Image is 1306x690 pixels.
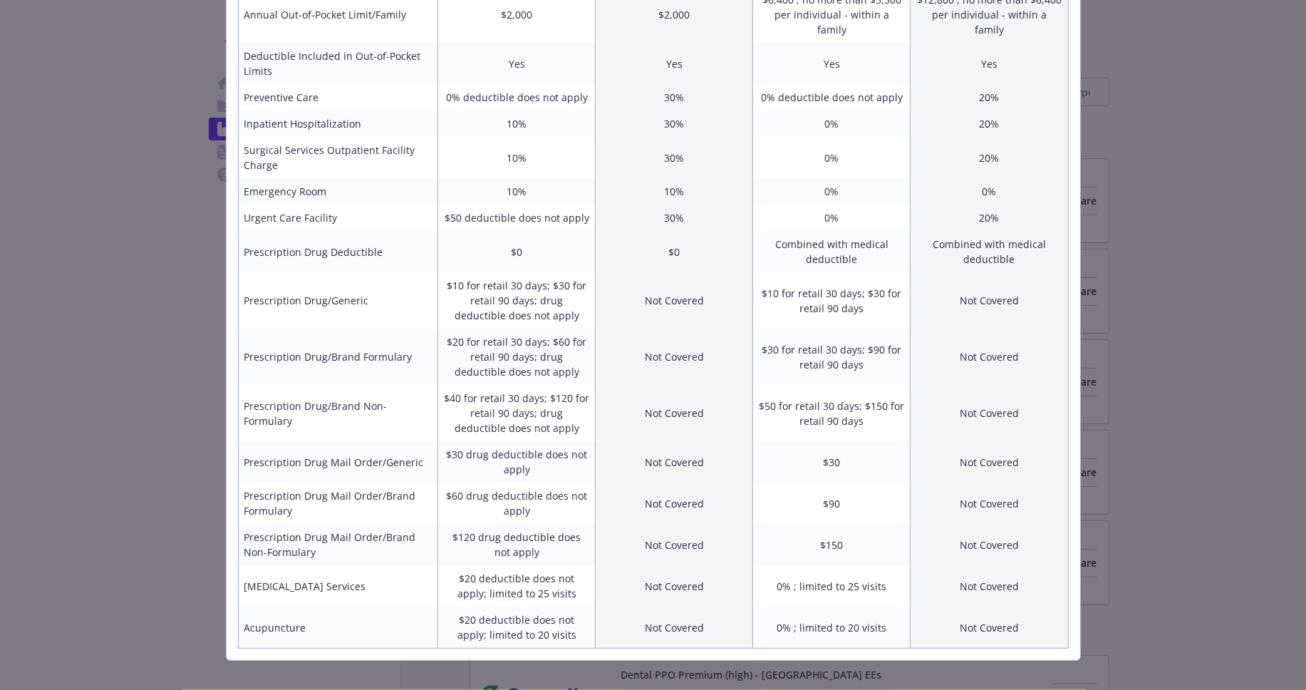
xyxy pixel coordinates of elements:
[596,84,753,110] td: 30%
[438,110,596,137] td: 10%
[596,329,753,385] td: Not Covered
[238,178,438,205] td: Emergency Room
[596,483,753,524] td: Not Covered
[238,205,438,231] td: Urgent Care Facility
[438,385,596,441] td: $40 for retail 30 days; $120 for retail 90 days; drug deductible does not apply
[911,272,1068,329] td: Not Covered
[753,524,911,565] td: $150
[596,231,753,272] td: $0
[238,84,438,110] td: Preventive Care
[753,607,911,649] td: 0% ; limited to 20 visits
[596,272,753,329] td: Not Covered
[238,483,438,524] td: Prescription Drug Mail Order/Brand Formulary
[911,178,1068,205] td: 0%
[753,205,911,231] td: 0%
[753,137,911,178] td: 0%
[596,205,753,231] td: 30%
[911,84,1068,110] td: 20%
[438,329,596,385] td: $20 for retail 30 days; $60 for retail 90 days; drug deductible does not apply
[753,231,911,272] td: Combined with medical deductible
[753,483,911,524] td: $90
[596,524,753,565] td: Not Covered
[911,110,1068,137] td: 20%
[438,272,596,329] td: $10 for retail 30 days; $30 for retail 90 days; drug deductible does not apply
[596,137,753,178] td: 30%
[753,178,911,205] td: 0%
[911,483,1068,524] td: Not Covered
[438,84,596,110] td: 0% deductible does not apply
[238,385,438,441] td: Prescription Drug/Brand Non-Formulary
[596,441,753,483] td: Not Covered
[911,565,1068,607] td: Not Covered
[238,43,438,84] td: Deductible Included in Out-of-Pocket Limits
[753,43,911,84] td: Yes
[438,231,596,272] td: $0
[911,137,1068,178] td: 20%
[438,565,596,607] td: $20 deductible does not apply; limited to 25 visits
[238,137,438,178] td: Surgical Services Outpatient Facility Charge
[238,565,438,607] td: [MEDICAL_DATA] Services
[438,137,596,178] td: 10%
[238,607,438,649] td: Acupuncture
[438,43,596,84] td: Yes
[753,441,911,483] td: $30
[596,565,753,607] td: Not Covered
[596,607,753,649] td: Not Covered
[911,607,1068,649] td: Not Covered
[238,441,438,483] td: Prescription Drug Mail Order/Generic
[438,178,596,205] td: 10%
[438,607,596,649] td: $20 deductible does not apply; limited to 20 visits
[753,272,911,329] td: $10 for retail 30 days; $30 for retail 90 days
[596,385,753,441] td: Not Covered
[596,178,753,205] td: 10%
[238,231,438,272] td: Prescription Drug Deductible
[911,441,1068,483] td: Not Covered
[438,205,596,231] td: $50 deductible does not apply
[753,110,911,137] td: 0%
[438,483,596,524] td: $60 drug deductible does not apply
[438,524,596,565] td: $120 drug deductible does not apply
[911,385,1068,441] td: Not Covered
[911,524,1068,565] td: Not Covered
[238,329,438,385] td: Prescription Drug/Brand Formulary
[238,110,438,137] td: Inpatient Hospitalization
[753,385,911,441] td: $50 for retail 30 days; $150 for retail 90 days
[911,205,1068,231] td: 20%
[596,110,753,137] td: 30%
[238,524,438,565] td: Prescription Drug Mail Order/Brand Non-Formulary
[238,272,438,329] td: Prescription Drug/Generic
[753,329,911,385] td: $30 for retail 30 days; $90 for retail 90 days
[438,441,596,483] td: $30 drug deductible does not apply
[911,231,1068,272] td: Combined with medical deductible
[753,565,911,607] td: 0% ; limited to 25 visits
[911,329,1068,385] td: Not Covered
[596,43,753,84] td: Yes
[753,84,911,110] td: 0% deductible does not apply
[911,43,1068,84] td: Yes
